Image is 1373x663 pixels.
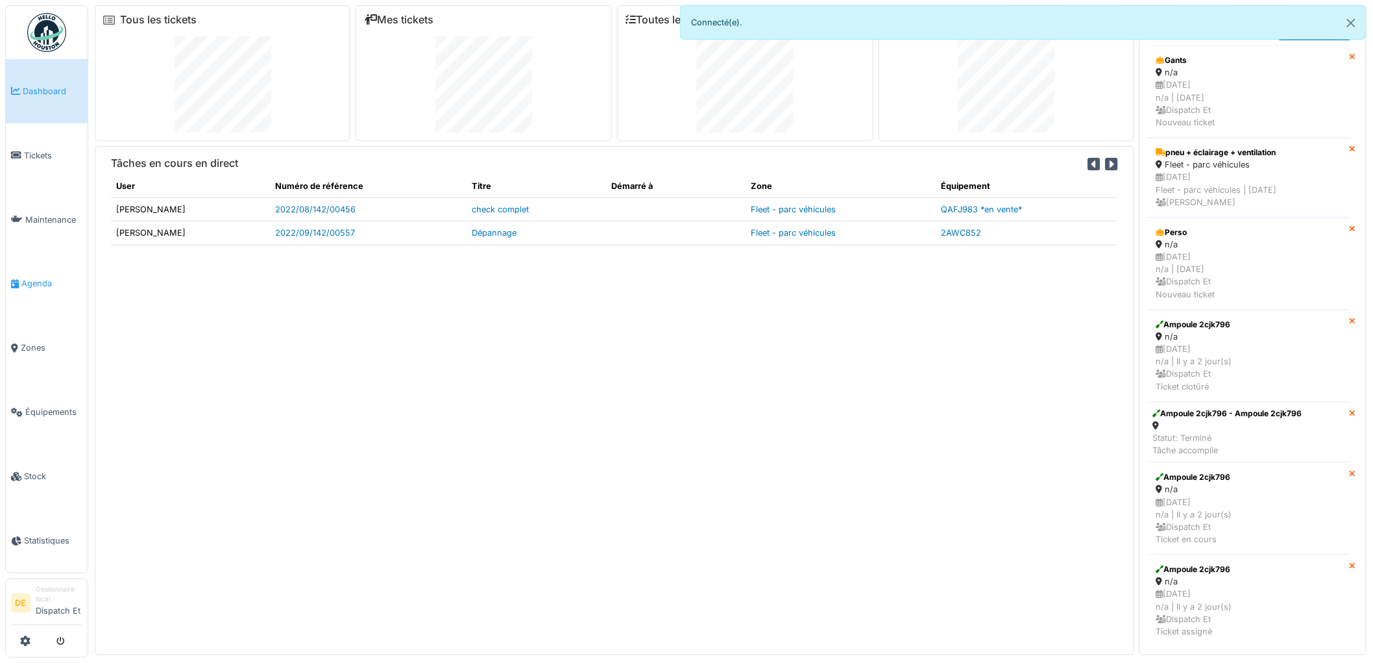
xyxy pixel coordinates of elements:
[11,584,82,625] a: DE Gestionnaire localDispatch Et
[1153,432,1302,457] div: Statut: Terminé Tâche accomplie
[6,380,88,444] a: Équipements
[275,228,355,238] a: 2022/09/142/00557
[680,5,1367,40] div: Connecté(e).
[24,149,82,162] span: Tickets
[116,181,135,191] span: translation missing: fr.shared.user
[1156,483,1341,495] div: n/a
[1148,555,1350,647] a: Ampoule 2cjk796 n/a [DATE]n/a | Il y a 2 jour(s) Dispatch EtTicket assigné
[1148,218,1350,310] a: Perso n/a [DATE]n/a | [DATE] Dispatch EtNouveau ticket
[21,342,82,354] span: Zones
[25,406,82,418] span: Équipements
[1156,227,1341,238] div: Perso
[1156,238,1341,251] div: n/a
[472,205,529,214] a: check complet
[120,14,197,26] a: Tous les tickets
[472,228,516,238] a: Dépannage
[36,584,82,605] div: Gestionnaire local
[111,198,270,221] td: [PERSON_NAME]
[1156,496,1341,546] div: [DATE] n/a | Il y a 2 jour(s) Dispatch Et Ticket en cours
[25,214,82,226] span: Maintenance
[1156,564,1341,575] div: Ampoule 2cjk796
[36,584,82,622] li: Dispatch Et
[941,228,981,238] a: 2AWC852
[1156,251,1341,301] div: [DATE] n/a | [DATE] Dispatch Et Nouveau ticket
[6,316,88,381] a: Zones
[467,175,606,198] th: Titre
[1156,55,1341,66] div: Gants
[751,205,836,214] a: Fleet - parc véhicules
[1156,471,1341,483] div: Ampoule 2cjk796
[21,277,82,290] span: Agenda
[6,508,88,573] a: Statistiques
[941,205,1022,214] a: QAFJ983 *en vente*
[626,14,722,26] a: Toutes les tâches
[1148,45,1350,138] a: Gants n/a [DATE]n/a | [DATE] Dispatch EtNouveau ticket
[27,13,66,52] img: Badge_color-CXgf-gQk.svg
[606,175,746,198] th: Démarré à
[1148,462,1350,555] a: Ampoule 2cjk796 n/a [DATE]n/a | Il y a 2 jour(s) Dispatch EtTicket en cours
[1153,408,1302,419] div: Ampoule 2cjk796 - Ampoule 2cjk796
[1156,66,1341,79] div: n/a
[364,14,433,26] a: Mes tickets
[6,123,88,188] a: Tickets
[111,157,238,169] h6: Tâches en cours en direct
[936,175,1118,198] th: Équipement
[1148,402,1350,463] a: Ampoule 2cjk796 - Ampoule 2cjk796 Statut: TerminéTâche accomplie
[1156,79,1341,129] div: [DATE] n/a | [DATE] Dispatch Et Nouveau ticket
[1156,331,1341,343] div: n/a
[275,205,356,214] a: 2022/08/142/00456
[1156,343,1341,393] div: [DATE] n/a | Il y a 2 jour(s) Dispatch Et Ticket clotûré
[1156,171,1341,208] div: [DATE] Fleet - parc véhicules | [DATE] [PERSON_NAME]
[6,188,88,252] a: Maintenance
[23,85,82,97] span: Dashboard
[1156,319,1341,331] div: Ampoule 2cjk796
[1148,138,1350,218] a: pneu + éclairage + ventilation Fleet - parc véhicules [DATE]Fleet - parc véhicules | [DATE] [PERS...
[11,594,30,613] li: DE
[1148,310,1350,402] a: Ampoule 2cjk796 n/a [DATE]n/a | Il y a 2 jour(s) Dispatch EtTicket clotûré
[1337,6,1366,40] button: Close
[24,534,82,547] span: Statistiques
[270,175,467,198] th: Numéro de référence
[6,59,88,123] a: Dashboard
[1156,158,1341,171] div: Fleet - parc véhicules
[1156,588,1341,638] div: [DATE] n/a | Il y a 2 jour(s) Dispatch Et Ticket assigné
[1156,147,1341,158] div: pneu + éclairage + ventilation
[1156,575,1341,588] div: n/a
[751,228,836,238] a: Fleet - parc véhicules
[6,252,88,316] a: Agenda
[746,175,936,198] th: Zone
[6,444,88,508] a: Stock
[111,221,270,245] td: [PERSON_NAME]
[24,470,82,482] span: Stock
